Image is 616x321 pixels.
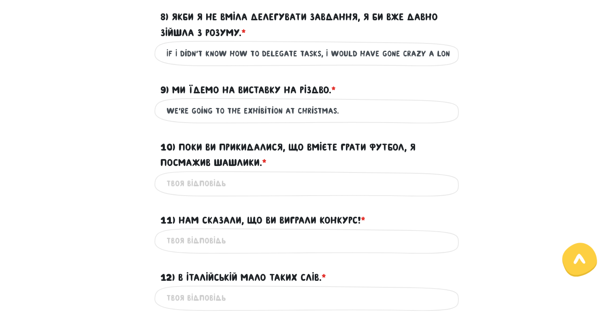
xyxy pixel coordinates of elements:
input: Твоя відповідь [166,232,450,250]
input: Твоя відповідь [166,101,450,120]
input: Твоя відповідь [166,289,450,307]
label: 8) Якби я не вміла делегувати завдання, я би вже давно зійшла з розуму. [160,9,456,41]
label: 11) Нам сказали, що ви виграли конкурс! [160,213,365,228]
label: 10) Поки ви прикидалися, що вмієте грати футбол, я посмажив шашлики. [160,140,456,171]
input: Твоя відповідь [166,175,450,193]
label: 12) В італійській мало таких слів. [160,270,326,285]
input: Твоя відповідь [166,44,450,62]
label: 9) Ми їдемо на виставку на Різдво. [160,82,336,98]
